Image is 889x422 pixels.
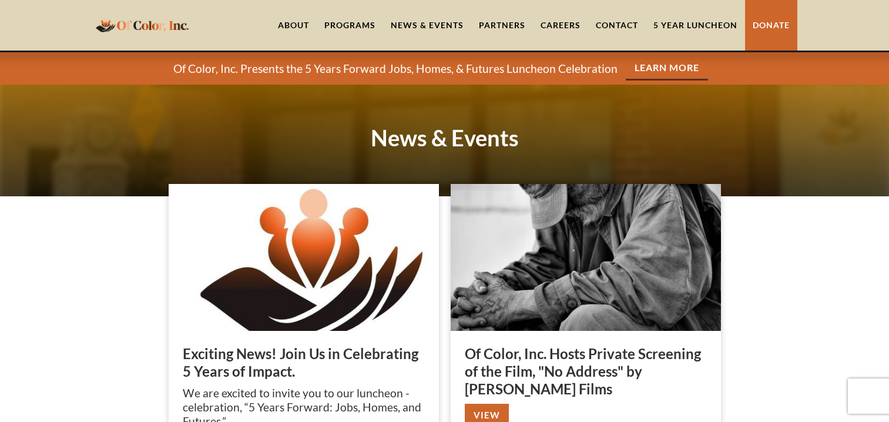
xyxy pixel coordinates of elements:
strong: News & Events [371,124,519,151]
h3: Exciting News! Join Us in Celebrating 5 Years of Impact. [183,345,425,380]
a: home [92,11,192,39]
img: Exciting News! Join Us in Celebrating 5 Years of Impact. [169,184,439,331]
p: Of Color, Inc. Presents the 5 Years Forward Jobs, Homes, & Futures Luncheon Celebration [173,62,618,76]
a: Learn More [626,56,708,81]
img: Of Color, Inc. Hosts Private Screening of the Film, "No Address" by Robert Craig Films [451,184,721,331]
div: Programs [324,19,375,31]
h3: Of Color, Inc. Hosts Private Screening of the Film, "No Address" by [PERSON_NAME] Films [465,345,707,398]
